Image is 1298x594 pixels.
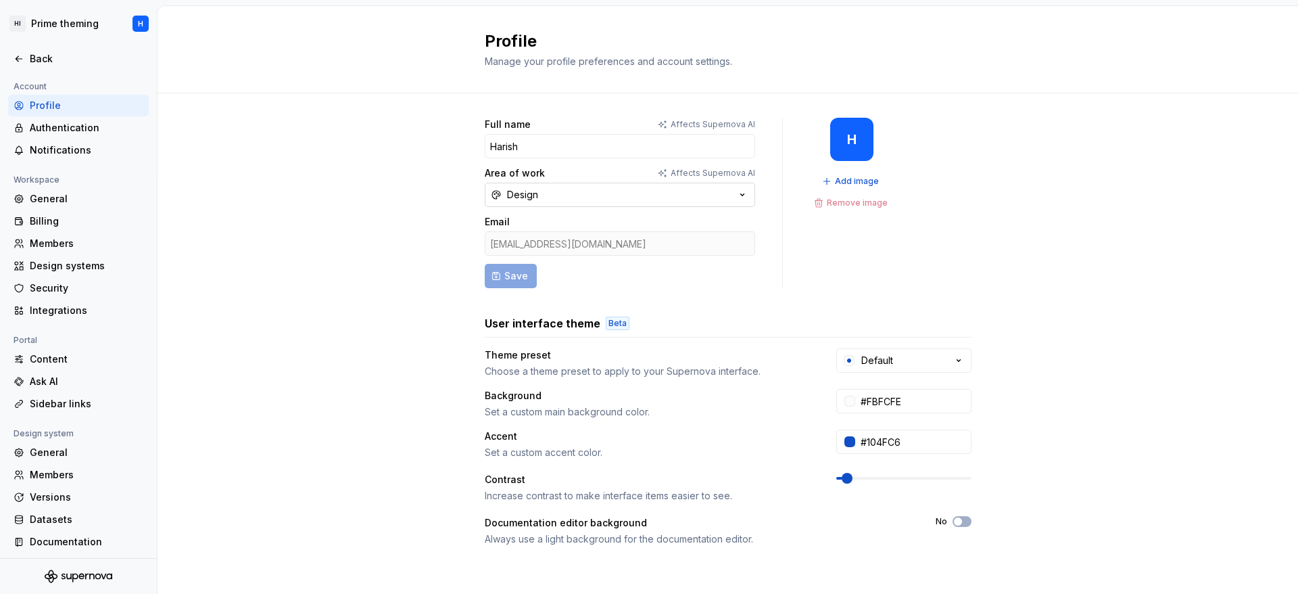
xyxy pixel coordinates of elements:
div: Contrast [485,473,812,486]
span: Manage your profile preferences and account settings. [485,55,732,67]
div: Versions [30,490,143,504]
div: Design [507,188,538,202]
div: Profile [30,99,143,112]
div: Back [30,52,143,66]
h2: Profile [485,30,955,52]
div: Choose a theme preset to apply to your Supernova interface. [485,365,812,378]
div: Increase contrast to make interface items easier to see. [485,489,812,503]
div: Theme preset [485,348,812,362]
label: Email [485,215,510,229]
a: Security [8,277,149,299]
div: Background [485,389,812,403]
button: Add image [818,172,885,191]
button: Default [836,348,971,373]
div: General [30,192,143,206]
input: #FFFFFF [855,389,971,413]
div: Default [861,354,893,367]
div: Sidebar links [30,397,143,411]
h3: User interface theme [485,315,600,332]
div: Design system [8,426,79,442]
input: #104FC6 [855,430,971,454]
div: Account [8,78,52,95]
button: HIPrime themingH [3,9,154,39]
div: Set a custom accent color. [485,446,812,459]
a: Design systems [8,255,149,277]
div: Accent [485,430,812,443]
label: Area of work [485,166,545,180]
a: Authentication [8,117,149,139]
div: Members [30,468,143,482]
div: Always use a light background for the documentation editor. [485,532,911,546]
div: HI [9,16,26,32]
a: Members [8,464,149,486]
div: Authentication [30,121,143,135]
div: Integrations [30,304,143,317]
div: Ask AI [30,375,143,388]
div: Beta [606,317,629,330]
div: Documentation [30,535,143,549]
div: H [847,134,857,145]
a: General [8,188,149,210]
span: Add image [835,176,879,187]
a: Datasets [8,509,149,530]
a: General [8,442,149,463]
div: Prime theming [31,17,99,30]
label: Full name [485,118,531,131]
div: Billing [30,214,143,228]
a: Members [8,233,149,254]
div: H [138,18,143,29]
div: Design systems [30,259,143,273]
p: Affects Supernova AI [671,119,755,130]
a: Profile [8,95,149,116]
div: Portal [8,332,43,348]
div: Documentation editor background [485,516,911,530]
svg: Supernova Logo [45,570,112,583]
a: Content [8,348,149,370]
a: Versions [8,486,149,508]
div: Datasets [30,513,143,526]
div: General [30,446,143,459]
a: Back [8,48,149,70]
a: Integrations [8,300,149,321]
div: Notifications [30,143,143,157]
div: Workspace [8,172,65,188]
p: Affects Supernova AI [671,168,755,179]
a: Ask AI [8,371,149,392]
div: Security [30,281,143,295]
div: Members [30,237,143,250]
label: No [936,516,947,527]
a: Documentation [8,531,149,553]
a: Notifications [8,139,149,161]
a: Sidebar links [8,393,149,415]
a: Billing [8,210,149,232]
div: Content [30,352,143,366]
div: Set a custom main background color. [485,405,812,419]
